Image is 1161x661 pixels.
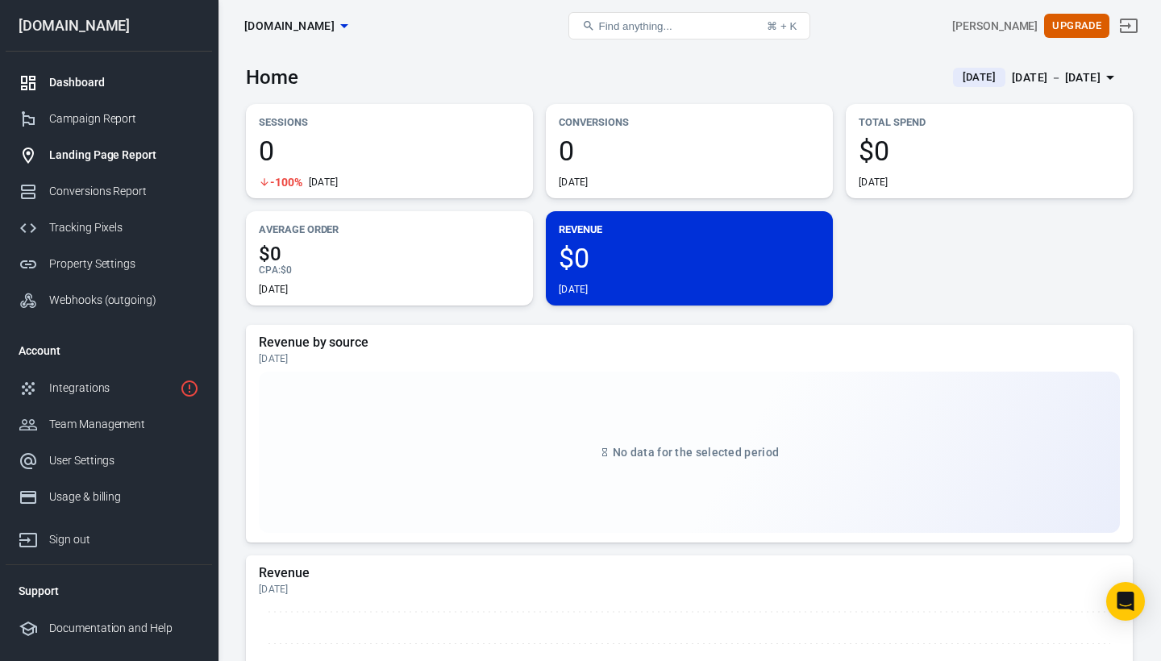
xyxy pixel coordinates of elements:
span: $0 [859,137,1120,164]
div: Documentation and Help [49,620,199,637]
svg: 1 networks not verified yet [180,379,199,398]
div: [DATE] [259,583,1120,596]
span: $0 [559,244,820,272]
div: [DATE] － [DATE] [1012,68,1101,88]
div: Landing Page Report [49,147,199,164]
span: 0 [559,137,820,164]
div: [DATE] [259,283,289,296]
div: Team Management [49,416,199,433]
h3: Home [246,66,298,89]
a: Team Management [6,406,212,443]
span: Find anything... [598,20,672,32]
span: -100% [270,177,302,188]
span: worldwidehealthytip.com [244,16,335,36]
div: Open Intercom Messenger [1106,582,1145,621]
div: Integrations [49,380,173,397]
a: Webhooks (outgoing) [6,282,212,318]
div: [DATE] [559,283,589,296]
span: $0 [259,244,520,264]
div: [DATE] [309,176,339,189]
div: Account id: GXqx2G2u [952,18,1038,35]
h5: Revenue by source [259,335,1120,351]
div: [DATE] [559,176,589,189]
div: Usage & billing [49,488,199,505]
div: Tracking Pixels [49,219,199,236]
li: Support [6,572,212,610]
span: [DATE] [956,69,1002,85]
div: User Settings [49,452,199,469]
a: User Settings [6,443,212,479]
a: Sign out [6,515,212,558]
a: Dashboard [6,64,212,101]
a: Usage & billing [6,479,212,515]
p: Sessions [259,114,520,131]
span: 0 [259,137,520,164]
button: [DOMAIN_NAME] [238,11,354,41]
a: Landing Page Report [6,137,212,173]
a: Tracking Pixels [6,210,212,246]
a: Property Settings [6,246,212,282]
li: Account [6,331,212,370]
p: Total Spend [859,114,1120,131]
p: Conversions [559,114,820,131]
h5: Revenue [259,565,1120,581]
a: Sign out [1109,6,1148,45]
div: [DATE] [859,176,888,189]
button: Upgrade [1044,14,1109,39]
span: No data for the selected period [613,446,779,459]
p: Average Order [259,221,520,238]
a: Integrations [6,370,212,406]
div: Dashboard [49,74,199,91]
div: Webhooks (outgoing) [49,292,199,309]
span: CPA : [259,264,281,276]
p: Revenue [559,221,820,238]
div: Sign out [49,531,199,548]
div: Property Settings [49,256,199,272]
a: Campaign Report [6,101,212,137]
div: [DATE] [259,352,1120,365]
div: Campaign Report [49,110,199,127]
button: [DATE][DATE] － [DATE] [940,64,1133,91]
span: $0 [281,264,292,276]
a: Conversions Report [6,173,212,210]
button: Find anything...⌘ + K [568,12,810,39]
div: Conversions Report [49,183,199,200]
div: [DOMAIN_NAME] [6,19,212,33]
div: ⌘ + K [767,20,797,32]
